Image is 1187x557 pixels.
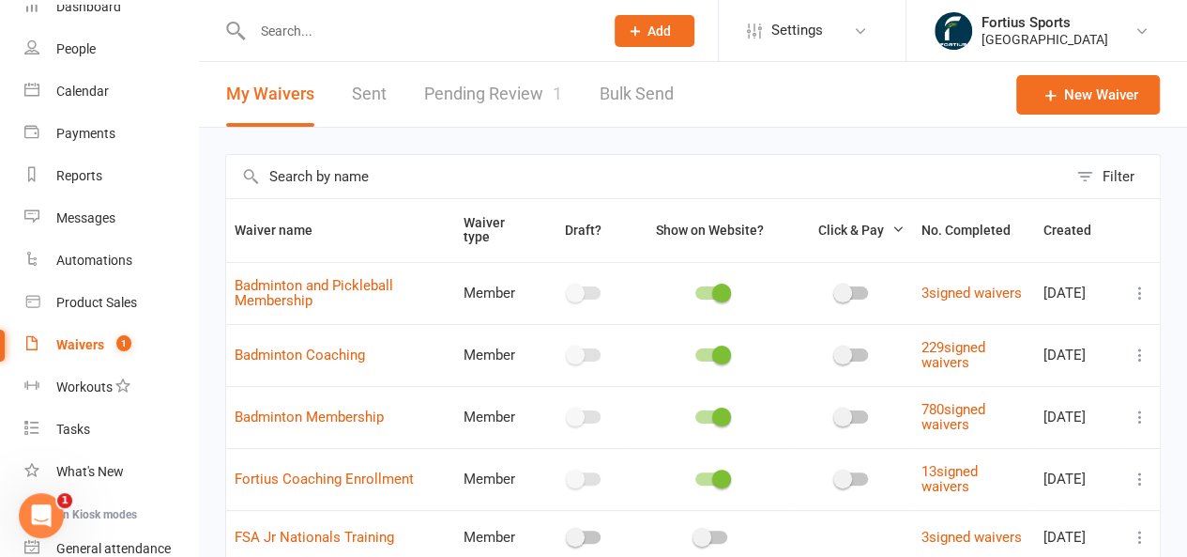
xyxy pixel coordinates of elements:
[424,62,562,127] a: Pending Review1
[817,223,883,238] span: Click & Pay
[235,223,333,238] span: Waiver name
[235,277,393,310] a: Badminton and Pickleball Membership
[455,262,539,324] td: Member
[455,386,539,448] td: Member
[352,62,387,127] a: Sent
[1043,219,1112,241] button: Created
[1035,448,1120,510] td: [DATE]
[19,493,64,538] iframe: Intercom live chat
[921,529,1021,546] a: 3signed waivers
[24,324,198,366] a: Waivers 1
[56,295,137,310] div: Product Sales
[235,529,394,546] a: FSA Jr Nationals Training
[982,31,1108,48] div: [GEOGRAPHIC_DATA]
[56,253,132,268] div: Automations
[935,12,972,50] img: thumb_image1743802567.png
[24,240,198,282] a: Automations
[235,347,365,364] a: Badminton Coaching
[116,335,131,351] span: 1
[547,219,621,241] button: Draft?
[24,282,198,324] a: Product Sales
[1035,324,1120,386] td: [DATE]
[24,451,198,493] a: What's New
[24,155,198,197] a: Reports
[226,155,1067,198] input: Search by name
[235,219,333,241] button: Waiver name
[24,366,198,409] a: Workouts
[912,199,1035,262] th: No. Completed
[235,409,384,425] a: Badminton Membership
[921,339,984,372] a: 229signed waivers
[24,113,198,155] a: Payments
[56,126,115,141] div: Payments
[1016,75,1160,115] a: New Waiver
[771,9,823,52] span: Settings
[1035,262,1120,324] td: [DATE]
[655,223,763,238] span: Show on Website?
[564,223,601,238] span: Draft?
[24,28,198,70] a: People
[647,23,671,39] span: Add
[56,541,171,556] div: General attendance
[455,324,539,386] td: Member
[56,337,104,352] div: Waivers
[235,471,414,487] a: Fortius Coaching Enrollment
[455,199,539,262] th: Waiver type
[982,14,1108,31] div: Fortius Sports
[56,464,124,479] div: What's New
[56,41,96,56] div: People
[57,493,72,508] span: 1
[56,422,90,437] div: Tasks
[615,15,694,47] button: Add
[226,62,314,127] button: My Waivers
[24,409,198,451] a: Tasks
[247,18,591,44] input: Search...
[56,168,102,183] div: Reports
[1103,165,1134,188] div: Filter
[600,62,674,127] a: Bulk Send
[455,448,539,510] td: Member
[56,210,115,225] div: Messages
[56,84,109,99] div: Calendar
[921,285,1021,302] a: 3signed waivers
[24,197,198,240] a: Messages
[1067,155,1160,198] button: Filter
[553,84,562,103] span: 1
[921,463,977,496] a: 13signed waivers
[24,70,198,113] a: Calendar
[56,379,113,395] div: Workouts
[1035,386,1120,448] td: [DATE]
[638,219,784,241] button: Show on Website?
[1043,223,1112,238] span: Created
[921,401,984,434] a: 780signed waivers
[800,219,904,241] button: Click & Pay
